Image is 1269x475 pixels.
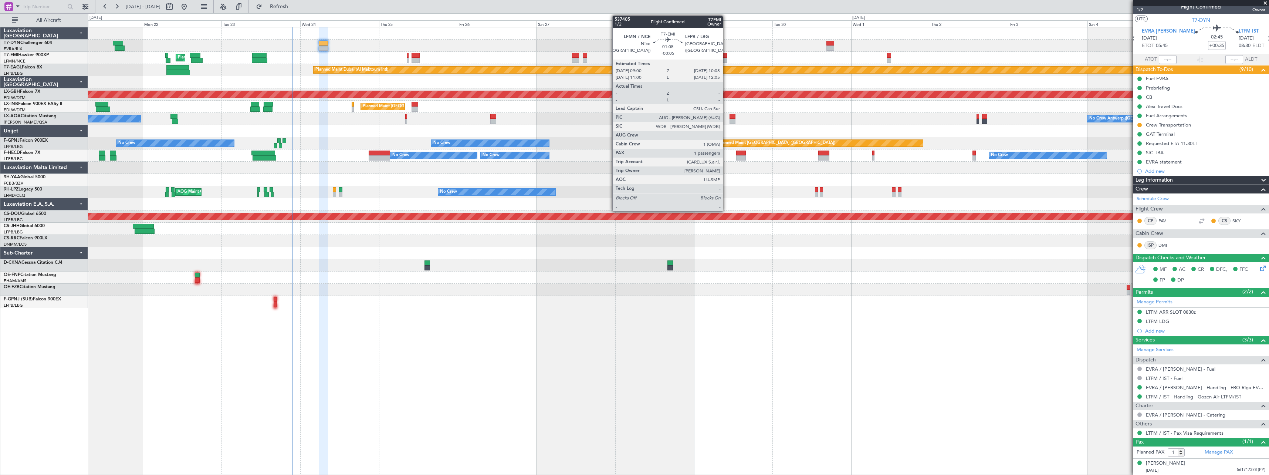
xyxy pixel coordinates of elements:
[392,150,409,161] div: No Crew
[1146,122,1191,128] div: Crew Transportation
[4,175,45,179] a: 9H-YAAGlobal 5000
[1181,3,1221,11] div: Flight Confirmed
[300,20,379,27] div: Wed 24
[1239,28,1259,35] span: LTFM IST
[1089,113,1170,124] div: No Crew Antwerp ([GEOGRAPHIC_DATA])
[1146,85,1170,91] div: Prebriefing
[1146,103,1182,110] div: Alex Travel Docs
[1142,35,1157,42] span: [DATE]
[4,212,46,216] a: CS-DOUGlobal 6500
[1146,159,1182,165] div: EVRA statement
[1137,346,1174,354] a: Manage Services
[4,95,26,101] a: EDLW/DTM
[1136,176,1173,185] span: Leg Information
[4,297,33,301] span: F-GPNJ (SUB)
[4,65,22,70] span: T7-EAGL
[772,20,851,27] div: Tue 30
[615,20,694,27] div: Sun 28
[1136,185,1148,193] span: Crew
[8,14,80,26] button: All Aircraft
[4,114,57,118] a: LX-AOACitation Mustang
[118,138,135,149] div: No Crew
[1239,35,1254,42] span: [DATE]
[1179,266,1185,273] span: AC
[458,20,537,27] div: Fri 26
[4,107,26,113] a: EDLW/DTM
[1136,356,1156,364] span: Dispatch
[1137,449,1164,456] label: Planned PAX
[4,273,20,277] span: OE-FNP
[379,20,458,27] div: Thu 25
[4,119,47,125] a: [PERSON_NAME]/QSA
[1146,149,1164,156] div: SIC TBA
[64,20,143,27] div: Sun 21
[4,138,48,143] a: F-GPNJFalcon 900EX
[1136,336,1155,344] span: Services
[4,138,20,143] span: F-GPNJ
[4,278,26,284] a: EHAM/AMS
[1242,438,1253,445] span: (1/1)
[4,144,23,149] a: LFPB/LBG
[1146,468,1158,473] span: [DATE]
[4,46,22,52] a: EVRA/RIX
[1239,65,1253,73] span: (9/10)
[4,224,20,228] span: CS-JHH
[1146,112,1187,119] div: Fuel Arrangements
[221,20,300,27] div: Tue 23
[851,20,930,27] div: Wed 1
[1137,195,1169,203] a: Schedule Crew
[1144,217,1157,225] div: CP
[1142,28,1195,35] span: EVRA [PERSON_NAME]
[1248,7,1265,13] span: Owner
[537,20,615,27] div: Sat 27
[1242,336,1253,344] span: (3/3)
[1239,42,1251,50] span: 08:30
[4,285,20,289] span: OE-FZB
[143,20,221,27] div: Mon 22
[1145,56,1157,63] span: ATOT
[4,273,56,277] a: OE-FNPCitation Mustang
[1136,254,1206,262] span: Dispatch Checks and Weather
[1146,460,1185,467] div: [PERSON_NAME]
[1160,266,1167,273] span: MF
[719,138,835,149] div: Planned Maint [GEOGRAPHIC_DATA] ([GEOGRAPHIC_DATA])
[930,20,1009,27] div: Thu 2
[1009,20,1087,27] div: Fri 3
[1146,384,1265,391] a: EVRA / [PERSON_NAME] - Handling - FBO Riga EVRA / [PERSON_NAME]
[4,303,23,308] a: LFPB/LBG
[1158,218,1175,224] a: PAV
[1142,42,1154,50] span: ETOT
[4,212,21,216] span: CS-DOU
[1252,42,1264,50] span: ELDT
[1146,140,1197,146] div: Requested ETA 11.30LT
[852,15,865,21] div: [DATE]
[1136,229,1163,238] span: Cabin Crew
[4,53,49,57] a: T7-EMIHawker 900XP
[1159,55,1177,64] input: --:--
[4,285,55,289] a: OE-FZBCitation Mustang
[1177,277,1184,284] span: DP
[1205,449,1233,456] a: Manage PAX
[264,4,295,9] span: Refresh
[1245,56,1257,63] span: ALDT
[4,260,62,265] a: D-CKNACessna Citation CJ4
[1242,288,1253,296] span: (2/2)
[1146,131,1175,137] div: GAT Terminal
[694,20,773,27] div: Mon 29
[178,52,248,63] div: Planned Maint [GEOGRAPHIC_DATA]
[1144,241,1157,249] div: ISP
[4,156,23,162] a: LFPB/LBG
[1192,16,1210,24] span: T7-DYN
[1218,217,1231,225] div: CS
[4,53,18,57] span: T7-EMI
[4,41,52,45] a: T7-DYNChallenger 604
[1145,328,1265,334] div: Add new
[4,236,20,240] span: CS-RRC
[4,224,45,228] a: CS-JHHGlobal 6000
[1135,16,1148,22] button: UTC
[1211,34,1223,41] span: 02:45
[4,114,21,118] span: LX-AOA
[1136,420,1152,428] span: Others
[4,102,18,106] span: LX-INB
[4,90,40,94] a: LX-GBHFalcon 7X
